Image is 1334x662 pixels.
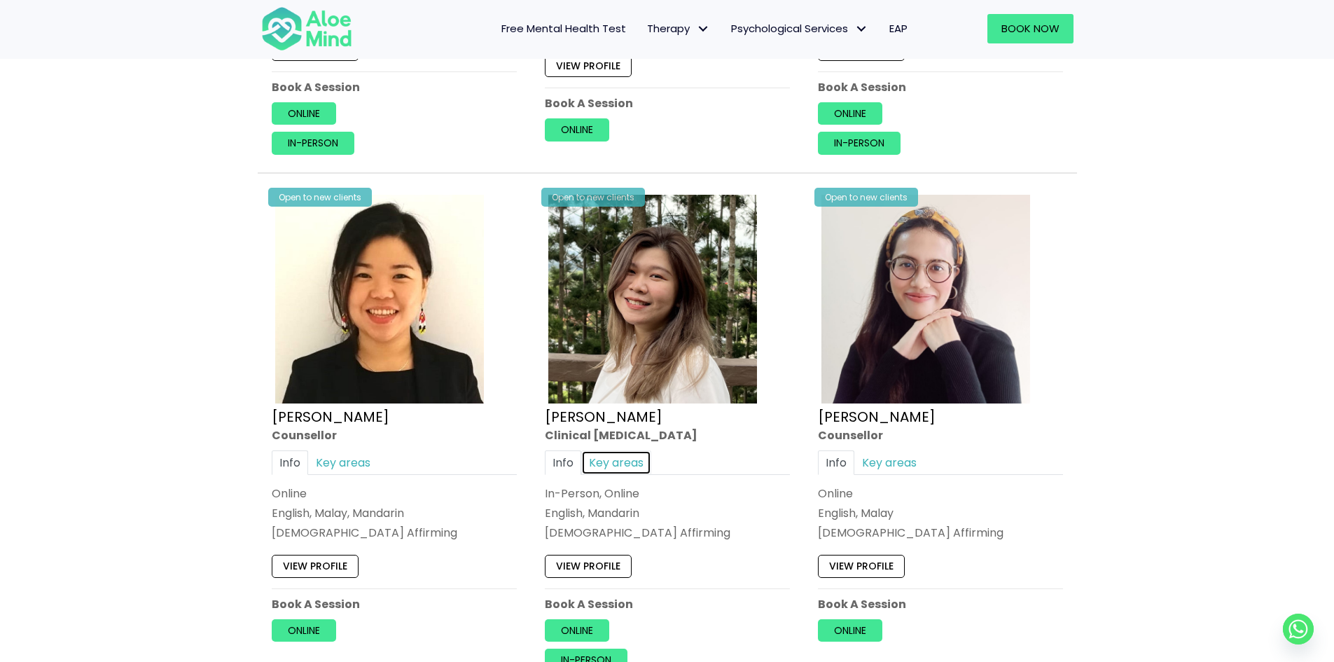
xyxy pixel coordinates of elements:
[545,555,632,577] a: View profile
[545,450,581,475] a: Info
[261,6,352,52] img: Aloe mind Logo
[879,14,918,43] a: EAP
[818,406,936,426] a: [PERSON_NAME]
[818,79,1063,95] p: Book A Session
[693,19,714,39] span: Therapy: submenu
[1283,614,1314,644] a: Whatsapp
[272,450,308,475] a: Info
[987,14,1074,43] a: Book Now
[272,619,336,642] a: Online
[818,132,901,155] a: In-person
[275,195,484,404] img: Karen Counsellor
[731,21,868,36] span: Psychological Services
[272,525,517,541] div: [DEMOGRAPHIC_DATA] Affirming
[818,485,1063,502] div: Online
[889,21,908,36] span: EAP
[272,596,517,612] p: Book A Session
[721,14,879,43] a: Psychological ServicesPsychological Services: submenu
[268,188,372,207] div: Open to new clients
[545,505,790,521] p: English, Mandarin
[545,406,662,426] a: [PERSON_NAME]
[272,427,517,443] div: Counsellor
[818,102,882,125] a: Online
[541,188,645,207] div: Open to new clients
[370,14,918,43] nav: Menu
[545,95,790,111] p: Book A Session
[818,525,1063,541] div: [DEMOGRAPHIC_DATA] Affirming
[581,450,651,475] a: Key areas
[545,619,609,642] a: Online
[501,21,626,36] span: Free Mental Health Test
[545,596,790,612] p: Book A Session
[852,19,872,39] span: Psychological Services: submenu
[272,406,389,426] a: [PERSON_NAME]
[272,555,359,577] a: View profile
[814,188,918,207] div: Open to new clients
[272,79,517,95] p: Book A Session
[272,102,336,125] a: Online
[545,427,790,443] div: Clinical [MEDICAL_DATA]
[545,119,609,142] a: Online
[818,450,854,475] a: Info
[818,427,1063,443] div: Counsellor
[854,450,924,475] a: Key areas
[272,132,354,155] a: In-person
[818,505,1063,521] p: English, Malay
[821,195,1030,404] img: Therapist Photo Update
[548,195,757,404] img: Kelly Clinical Psychologist
[545,485,790,502] div: In-Person, Online
[818,596,1063,612] p: Book A Session
[637,14,721,43] a: TherapyTherapy: submenu
[272,485,517,502] div: Online
[818,619,882,642] a: Online
[1001,21,1059,36] span: Book Now
[818,555,905,577] a: View profile
[491,14,637,43] a: Free Mental Health Test
[647,21,710,36] span: Therapy
[308,450,378,475] a: Key areas
[545,55,632,77] a: View profile
[272,505,517,521] p: English, Malay, Mandarin
[545,525,790,541] div: [DEMOGRAPHIC_DATA] Affirming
